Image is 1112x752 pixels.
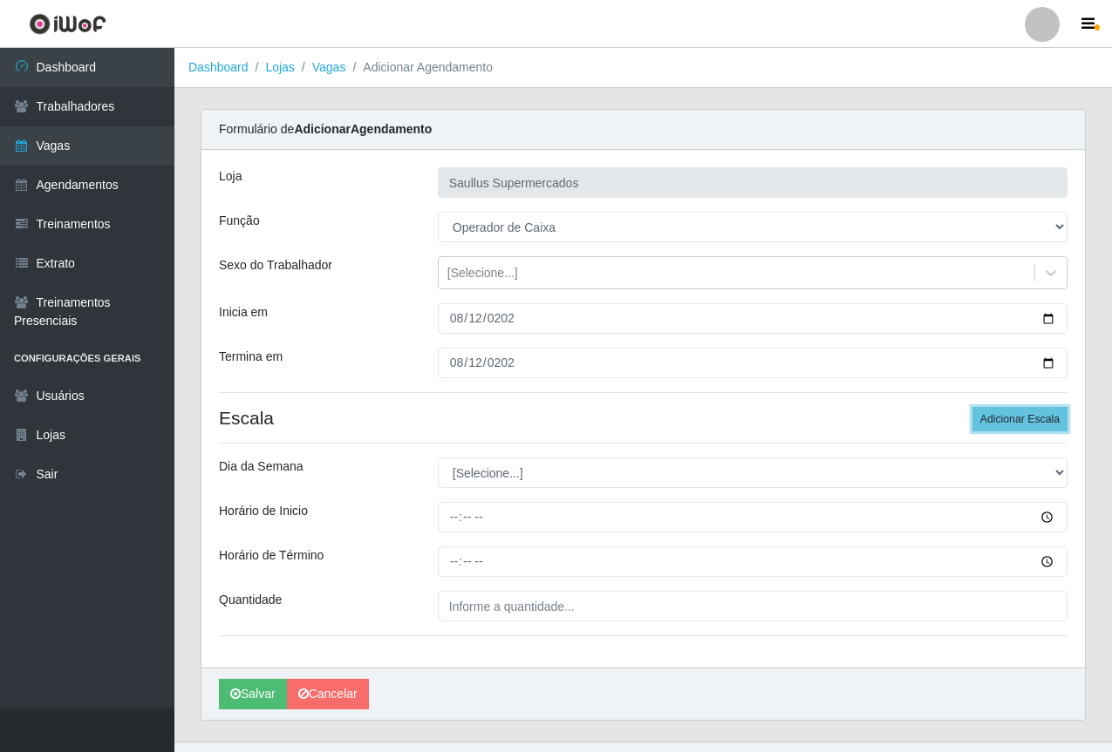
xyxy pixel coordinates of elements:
li: Adicionar Agendamento [345,58,493,77]
label: Inicia em [219,303,268,322]
label: Sexo do Trabalhador [219,256,332,274]
input: 00:00 [438,502,1068,532]
label: Quantidade [219,591,282,609]
nav: breadcrumb [174,48,1112,88]
label: Horário de Término [219,546,324,565]
input: 00:00 [438,546,1068,577]
h4: Escala [219,407,1068,429]
strong: Adicionar Agendamento [294,122,432,136]
div: [Selecione...] [447,264,518,282]
a: Cancelar [287,679,369,709]
button: Salvar [219,679,287,709]
button: Adicionar Escala [972,407,1068,431]
label: Termina em [219,348,283,366]
a: Dashboard [188,60,249,74]
a: Vagas [312,60,346,74]
img: CoreUI Logo [29,13,106,35]
input: Informe a quantidade... [438,591,1068,621]
label: Loja [219,167,242,186]
label: Horário de Inicio [219,502,308,520]
div: Formulário de [201,110,1085,150]
a: Lojas [265,60,294,74]
label: Função [219,212,260,230]
input: 00/00/0000 [438,303,1068,334]
label: Dia da Semana [219,457,304,476]
input: 00/00/0000 [438,348,1068,378]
